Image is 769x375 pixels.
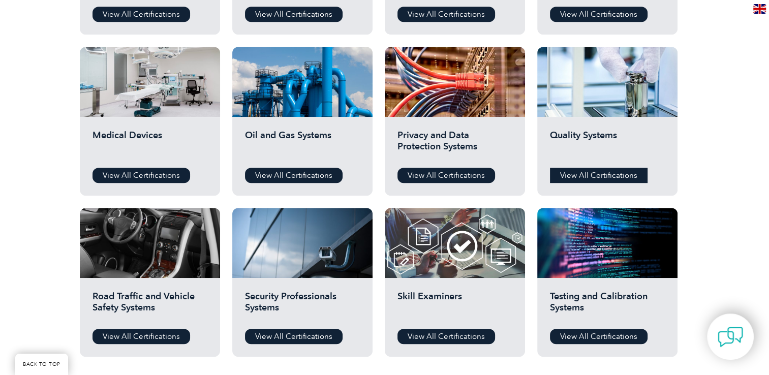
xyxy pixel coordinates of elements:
[245,168,343,183] a: View All Certifications
[245,130,360,160] h2: Oil and Gas Systems
[93,329,190,344] a: View All Certifications
[397,130,512,160] h2: Privacy and Data Protection Systems
[718,324,743,350] img: contact-chat.png
[245,291,360,321] h2: Security Professionals Systems
[397,168,495,183] a: View All Certifications
[93,291,207,321] h2: Road Traffic and Vehicle Safety Systems
[93,130,207,160] h2: Medical Devices
[397,7,495,22] a: View All Certifications
[550,130,665,160] h2: Quality Systems
[15,354,68,375] a: BACK TO TOP
[550,329,648,344] a: View All Certifications
[93,7,190,22] a: View All Certifications
[397,329,495,344] a: View All Certifications
[245,7,343,22] a: View All Certifications
[245,329,343,344] a: View All Certifications
[550,168,648,183] a: View All Certifications
[550,291,665,321] h2: Testing and Calibration Systems
[550,7,648,22] a: View All Certifications
[93,168,190,183] a: View All Certifications
[753,4,766,14] img: en
[397,291,512,321] h2: Skill Examiners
